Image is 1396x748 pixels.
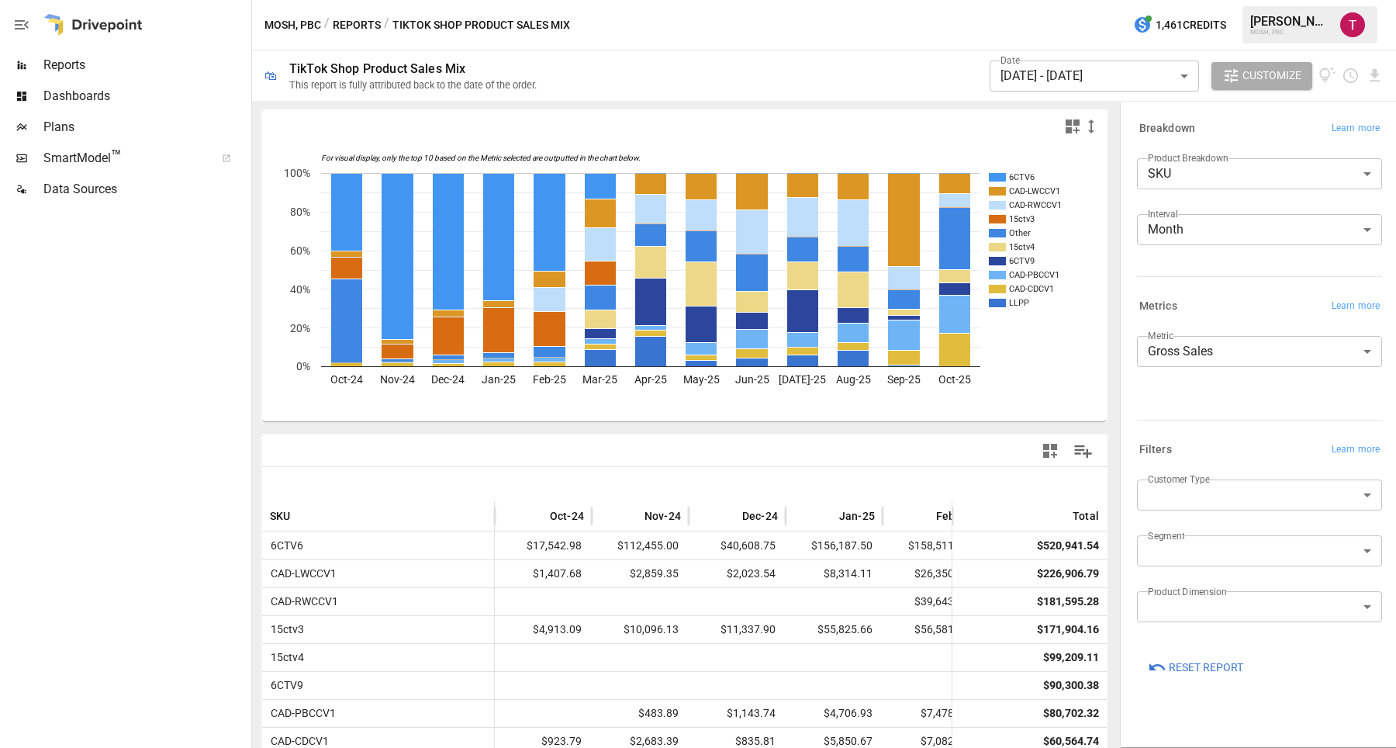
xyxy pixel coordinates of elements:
[264,644,304,671] span: 15ctv4
[1009,256,1035,266] text: 6CTV9
[503,532,584,559] span: $17,542.98
[1009,270,1059,280] text: CAD-PBCCV1
[1139,120,1195,137] h6: Breakdown
[793,560,875,587] span: $8,314.11
[264,560,337,587] span: CAD-LWCCV1
[1148,529,1184,542] label: Segment
[1043,644,1099,671] div: $99,209.11
[262,142,1107,421] svg: A chart.
[1342,67,1360,85] button: Schedule report
[1009,284,1054,294] text: CAD-CDCV1
[582,373,617,386] text: Mar-25
[1037,616,1099,643] div: $171,904.16
[503,560,584,587] span: $1,407.68
[289,79,537,91] div: This report is fully attributed back to the date of the order.
[1037,588,1099,615] div: $181,595.28
[1250,14,1331,29] div: [PERSON_NAME]
[1340,12,1365,37] img: Tanner Flitter
[264,672,303,699] span: 6CTV9
[324,16,330,35] div: /
[264,532,303,559] span: 6CTV6
[1332,299,1380,314] span: Learn more
[333,16,381,35] button: Reports
[1043,700,1099,727] div: $80,702.32
[284,167,310,179] text: 100%
[1137,653,1254,681] button: Reset Report
[600,700,681,727] span: $483.89
[1137,336,1382,367] div: Gross Sales
[1009,200,1062,210] text: CAD-RWCCV1
[289,61,465,76] div: TikTok Shop Product Sales Mix
[816,505,838,527] button: Sort
[292,505,314,527] button: Sort
[1137,158,1382,189] div: SKU
[527,505,548,527] button: Sort
[264,700,336,727] span: CAD-PBCCV1
[890,588,972,615] span: $39,643.38
[1169,658,1243,677] span: Reset Report
[683,373,720,386] text: May-25
[264,16,321,35] button: MOSH, PBC
[1148,585,1226,598] label: Product Dimension
[634,373,667,386] text: Apr-25
[793,616,875,643] span: $55,825.66
[936,508,972,524] span: Feb-25
[1148,473,1210,486] label: Customer Type
[270,508,291,524] span: SKU
[43,56,248,74] span: Reports
[330,373,363,386] text: Oct-24
[1332,442,1380,458] span: Learn more
[990,61,1199,92] div: [DATE] - [DATE]
[1156,16,1226,35] span: 1,461 Credits
[696,700,778,727] span: $1,143.74
[1148,329,1173,342] label: Metric
[43,149,205,168] span: SmartModel
[1148,207,1178,220] label: Interval
[43,180,248,199] span: Data Sources
[742,508,778,524] span: Dec-24
[600,616,681,643] span: $10,096.13
[290,206,310,218] text: 80%
[533,373,566,386] text: Feb-25
[779,373,826,386] text: [DATE]-25
[839,508,875,524] span: Jan-25
[264,616,304,643] span: 15ctv3
[696,616,778,643] span: $11,337.90
[380,373,415,386] text: Nov-24
[890,560,972,587] span: $26,350.01
[43,87,248,106] span: Dashboards
[264,68,277,83] div: 🛍
[1037,532,1099,559] div: $520,941.54
[1073,510,1099,522] div: Total
[384,16,389,35] div: /
[1250,29,1331,36] div: MOSH, PBC
[621,505,643,527] button: Sort
[1066,434,1101,469] button: Manage Columns
[735,373,769,386] text: Jun-25
[1000,54,1020,67] label: Date
[290,244,310,257] text: 60%
[836,373,871,386] text: Aug-25
[111,147,122,166] span: ™
[913,505,935,527] button: Sort
[1009,298,1029,308] text: LLPP
[696,560,778,587] span: $2,023.54
[890,532,972,559] span: $158,511.57
[1009,186,1060,196] text: CAD-LWCCV1
[600,532,681,559] span: $112,455.00
[1009,228,1031,238] text: Other
[1043,672,1099,699] div: $90,300.38
[550,508,584,524] span: Oct-24
[644,508,681,524] span: Nov-24
[431,373,465,386] text: Dec-24
[696,532,778,559] span: $40,608.75
[482,373,516,386] text: Jan-25
[1009,214,1035,224] text: 15ctv3
[290,322,310,334] text: 20%
[600,560,681,587] span: $2,859.35
[1318,62,1336,90] button: View documentation
[1148,151,1228,164] label: Product Breakdown
[1242,66,1301,85] span: Customize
